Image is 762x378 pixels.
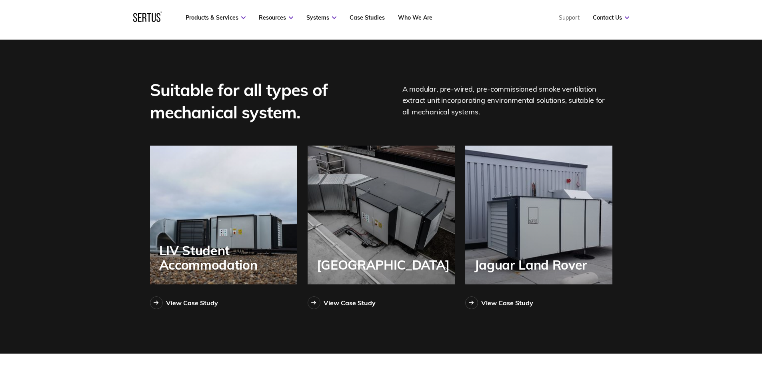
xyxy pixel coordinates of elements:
[166,299,218,307] div: View Case Study
[481,299,533,307] div: View Case Study
[465,296,533,309] a: View Case Study
[308,146,455,284] a: [GEOGRAPHIC_DATA]
[150,296,218,309] a: View Case Study
[306,14,336,21] a: Systems
[317,258,454,272] div: [GEOGRAPHIC_DATA]
[618,285,762,378] iframe: Chat Widget
[259,14,293,21] a: Resources
[308,296,376,309] a: View Case Study
[593,14,629,21] a: Contact Us
[559,14,580,21] a: Support
[398,14,432,21] a: Who We Are
[474,258,592,272] div: Jaguar Land Rover
[350,14,385,21] a: Case Studies
[324,299,376,307] div: View Case Study
[159,243,297,272] div: LIV Student Accommodation
[402,79,612,124] div: A modular, pre-wired, pre-commissioned smoke ventilation extract unit incorporating environmental...
[150,79,366,124] div: Suitable for all types of mechanical system.
[150,146,297,284] a: LIV Student Accommodation
[186,14,246,21] a: Products & Services
[465,146,612,284] a: Jaguar Land Rover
